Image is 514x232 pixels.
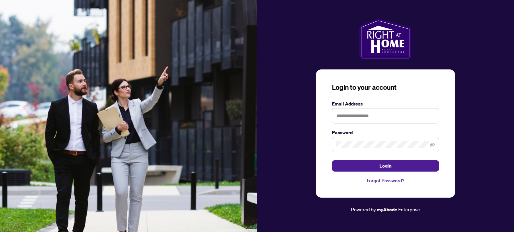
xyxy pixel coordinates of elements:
a: Forgot Password? [332,177,439,184]
label: Email Address [332,100,439,107]
span: Powered by [351,206,376,212]
h3: Login to your account [332,83,439,92]
button: Login [332,160,439,172]
span: eye-invisible [430,142,435,147]
span: Enterprise [398,206,420,212]
a: myAbode [377,206,397,213]
label: Password [332,129,439,136]
span: Login [379,161,392,171]
img: ma-logo [359,19,411,59]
